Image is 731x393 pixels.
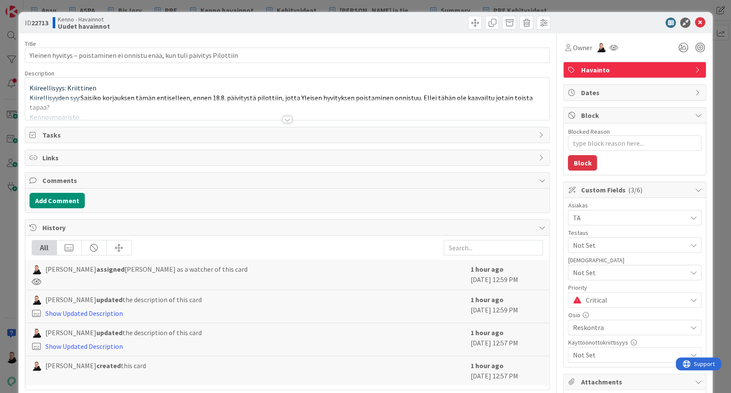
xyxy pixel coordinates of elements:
[573,350,686,360] span: Not Set
[568,202,701,208] div: Asiakas
[96,328,122,337] b: updated
[573,42,592,53] span: Owner
[25,40,36,48] label: Title
[568,230,701,236] div: Testaus
[25,69,54,77] span: Description
[573,213,686,223] span: TA
[45,360,146,371] span: [PERSON_NAME] this card
[32,240,57,255] div: All
[568,285,701,291] div: Priority
[30,84,96,92] span: Kiireellisyys: Kriittinen
[32,295,41,305] img: AN
[444,240,543,255] input: Search...
[45,309,123,318] a: Show Updated Description
[42,130,534,140] span: Tasks
[568,155,597,171] button: Block
[30,193,85,208] button: Add Comment
[573,267,686,278] span: Not Set
[25,18,48,28] span: ID
[573,240,686,250] span: Not Set
[568,339,701,345] div: Käyttöönottokriittisyys
[96,295,122,304] b: updated
[18,1,39,12] span: Support
[581,185,690,195] span: Custom Fields
[581,87,690,98] span: Dates
[96,361,121,370] b: created
[58,23,110,30] b: Uudet havainnot
[470,294,543,318] div: [DATE] 12:59 PM
[45,294,202,305] span: [PERSON_NAME] the description of this card
[45,327,202,338] span: [PERSON_NAME] the description of this card
[628,186,642,194] span: ( 3/6 )
[32,361,41,371] img: AN
[58,16,110,23] span: Kenno - Havainnot
[25,48,550,63] input: type card name here...
[568,257,701,263] div: [DEMOGRAPHIC_DATA]
[585,294,682,306] span: Critical
[581,65,690,75] span: Havainto
[30,93,534,112] span: Saisiko korjauksen tämän entiselleen, ennen 18.8. päivitystä pilottiin, jotta Yleisen hyvityksen ...
[96,265,125,273] b: assigned
[568,128,609,135] label: Blocked Reason
[470,360,543,381] div: [DATE] 12:57 PM
[470,265,503,273] b: 1 hour ago
[470,295,503,304] b: 1 hour ago
[32,328,41,338] img: AN
[470,328,503,337] b: 1 hour ago
[581,110,690,120] span: Block
[568,312,701,318] div: Osio
[42,153,534,163] span: Links
[470,361,503,370] b: 1 hour ago
[45,342,123,351] a: Show Updated Description
[581,377,690,387] span: Attachments
[31,18,48,27] b: 22713
[32,265,41,274] img: AN
[42,222,534,233] span: History
[573,322,686,333] span: Reskontra
[30,93,81,102] span: Kiirellisyyden syy:
[470,264,543,285] div: [DATE] 12:59 PM
[42,175,534,186] span: Comments
[45,264,248,274] span: [PERSON_NAME] [PERSON_NAME] as a watcher of this card
[596,43,606,52] img: AN
[470,327,543,351] div: [DATE] 12:57 PM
